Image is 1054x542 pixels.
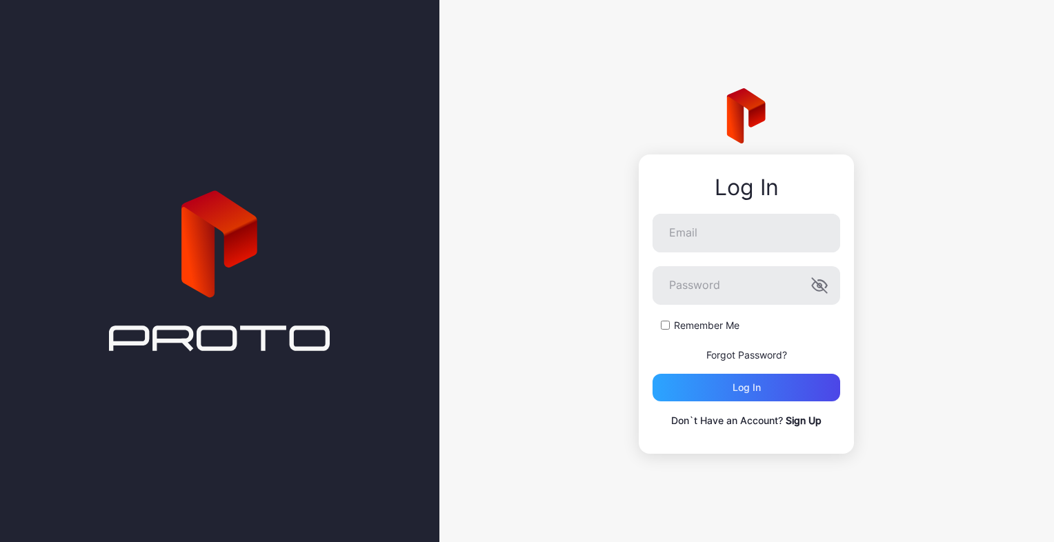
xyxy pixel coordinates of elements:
button: Password [811,277,828,294]
input: Password [653,266,840,305]
input: Email [653,214,840,252]
button: Log in [653,374,840,401]
a: Forgot Password? [706,349,787,361]
label: Remember Me [674,319,739,332]
div: Log in [733,382,761,393]
p: Don`t Have an Account? [653,412,840,429]
div: Log In [653,175,840,200]
a: Sign Up [786,414,822,426]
